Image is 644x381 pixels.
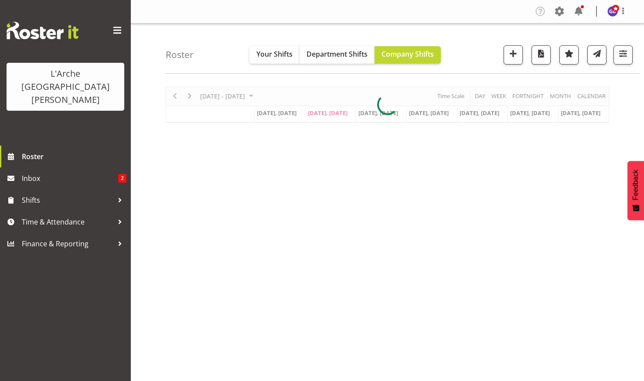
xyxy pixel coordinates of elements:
button: Your Shifts [249,46,300,64]
button: Download a PDF of the roster according to the set date range. [532,45,551,65]
span: Feedback [632,170,640,200]
h4: Roster [166,50,194,60]
button: Company Shifts [375,46,441,64]
span: Your Shifts [256,49,293,59]
button: Feedback - Show survey [627,161,644,220]
div: L'Arche [GEOGRAPHIC_DATA][PERSON_NAME] [15,67,116,106]
button: Highlight an important date within the roster. [559,45,579,65]
button: Send a list of all shifts for the selected filtered period to all rostered employees. [587,45,607,65]
span: Inbox [22,172,118,185]
span: Finance & Reporting [22,237,113,250]
img: gillian-bradshaw10168.jpg [607,6,618,17]
span: Time & Attendance [22,215,113,228]
span: Shifts [22,194,113,207]
img: Rosterit website logo [7,22,78,39]
span: Department Shifts [307,49,368,59]
span: Company Shifts [382,49,434,59]
button: Department Shifts [300,46,375,64]
button: Add a new shift [504,45,523,65]
span: 2 [118,174,126,183]
span: Roster [22,150,126,163]
button: Filter Shifts [613,45,633,65]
